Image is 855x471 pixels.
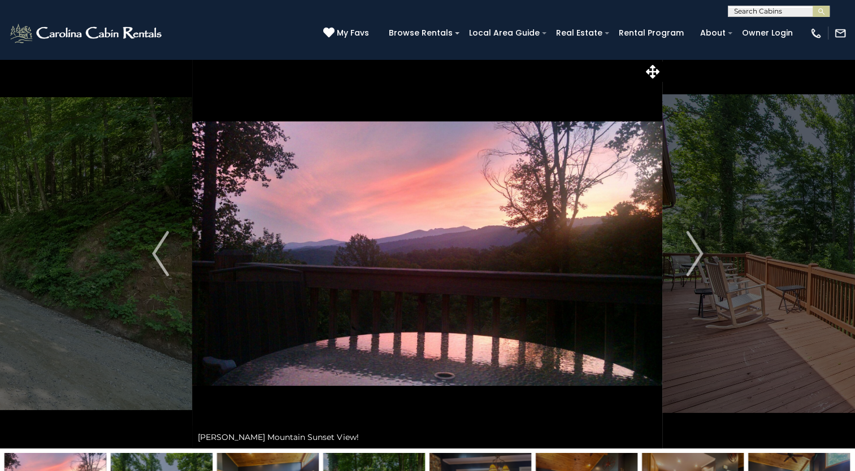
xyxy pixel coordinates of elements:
img: arrow [152,231,169,276]
a: Owner Login [736,24,798,42]
a: Real Estate [550,24,608,42]
img: phone-regular-white.png [810,27,822,40]
img: mail-regular-white.png [834,27,847,40]
a: My Favs [323,27,372,40]
div: [PERSON_NAME] Mountain Sunset View! [192,426,662,448]
a: Local Area Guide [463,24,545,42]
a: About [695,24,731,42]
img: arrow [686,231,703,276]
button: Next [663,59,726,448]
span: My Favs [337,27,369,39]
a: Rental Program [613,24,689,42]
a: Browse Rentals [383,24,458,42]
img: White-1-2.png [8,22,165,45]
button: Previous [129,59,192,448]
